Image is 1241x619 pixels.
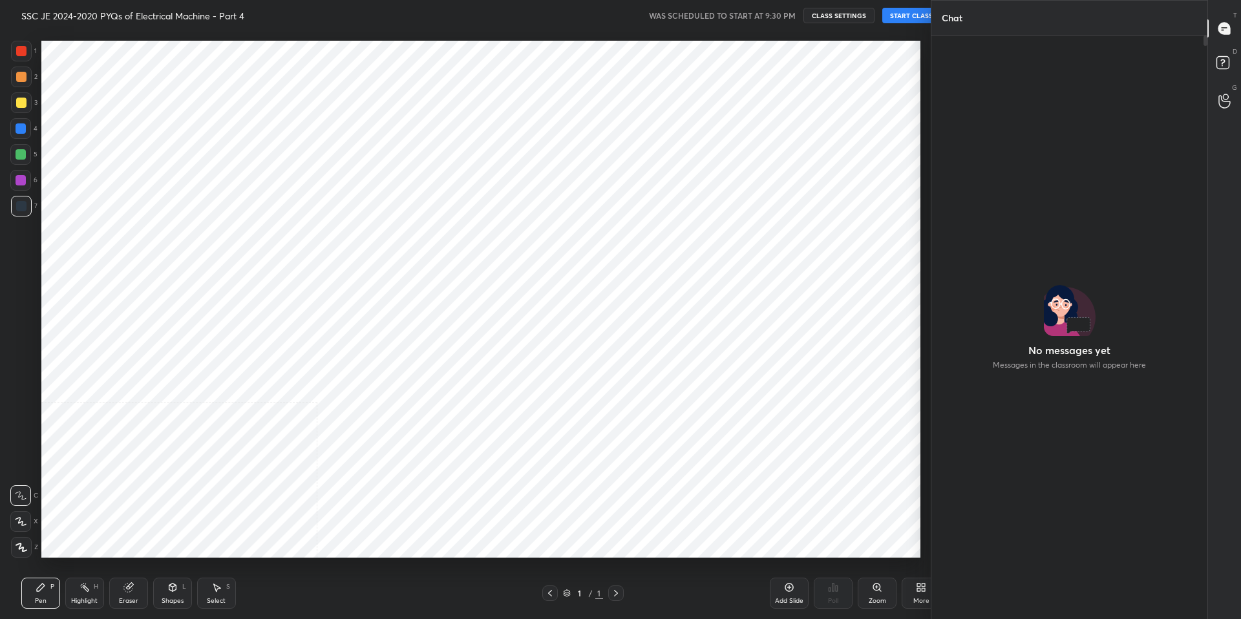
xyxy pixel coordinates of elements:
div: 5 [10,144,37,165]
div: Zoom [869,598,886,604]
div: 1 [595,587,603,599]
div: Z [11,537,38,558]
div: Add Slide [775,598,803,604]
h5: WAS SCHEDULED TO START AT 9:30 PM [649,10,796,21]
div: 2 [11,67,37,87]
p: Chat [931,1,973,35]
div: / [589,589,593,597]
div: 3 [11,92,37,113]
h4: SSC JE 2024-2020 PYQs of Electrical Machine - Part 4 [21,10,244,22]
div: 1 [11,41,37,61]
div: 6 [10,170,37,191]
div: C [10,485,38,506]
div: 4 [10,118,37,139]
div: Shapes [162,598,184,604]
div: H [94,583,98,590]
div: Select [207,598,226,604]
div: 1 [573,589,586,597]
p: D [1233,47,1237,56]
button: CLASS SETTINGS [803,8,875,23]
div: 7 [11,196,37,216]
div: P [50,583,54,590]
p: T [1233,10,1237,20]
div: Pen [35,598,47,604]
div: S [226,583,230,590]
button: START CLASS [882,8,940,23]
div: More [913,598,929,604]
div: Highlight [71,598,98,604]
p: G [1232,83,1237,92]
div: X [10,511,38,532]
div: L [182,583,186,590]
div: Eraser [119,598,138,604]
